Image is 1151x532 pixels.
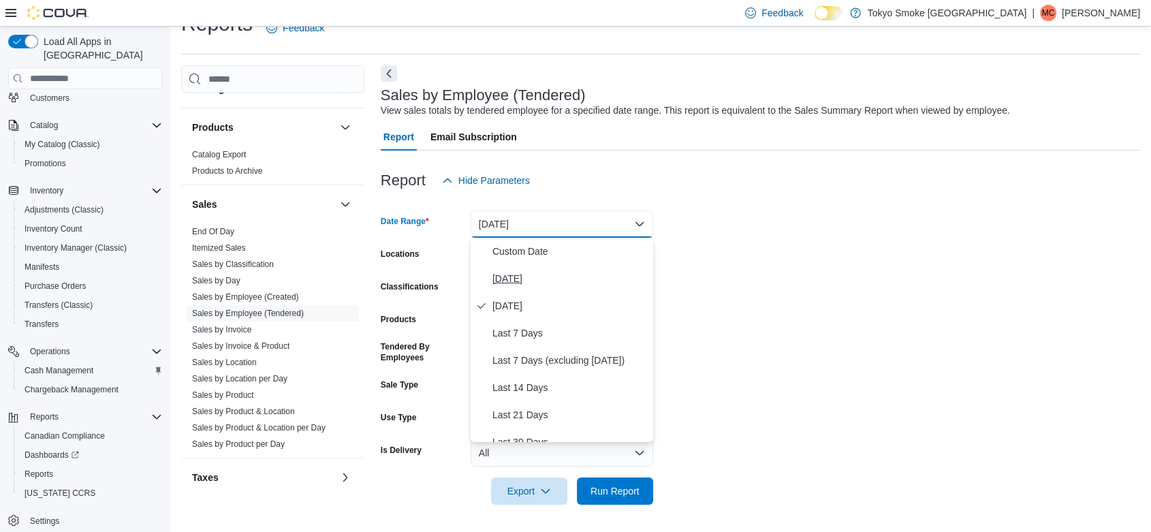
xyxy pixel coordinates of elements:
span: Transfers (Classic) [19,297,162,313]
span: Sales by Employee (Created) [192,292,299,302]
a: Cash Management [19,362,99,379]
span: Washington CCRS [19,485,162,501]
p: | [1032,5,1035,21]
button: Taxes [337,469,353,486]
span: Inventory Manager (Classic) [25,242,127,253]
span: Load All Apps in [GEOGRAPHIC_DATA] [38,35,162,62]
a: Adjustments (Classic) [19,202,109,218]
span: Adjustments (Classic) [25,204,104,215]
label: Classifications [381,281,439,292]
h3: Sales by Employee (Tendered) [381,87,586,104]
a: [US_STATE] CCRS [19,485,101,501]
a: Settings [25,513,65,529]
span: Feedback [761,6,803,20]
a: Sales by Invoice [192,325,251,334]
span: My Catalog (Classic) [19,136,162,153]
span: Last 21 Days [492,407,648,423]
a: Inventory Count [19,221,88,237]
button: Run Report [577,478,653,505]
label: Sale Type [381,379,418,390]
span: Cash Management [19,362,162,379]
button: Transfers (Classic) [14,296,168,315]
span: Sales by Product & Location [192,406,295,417]
span: Last 7 Days [492,325,648,341]
label: Use Type [381,412,416,423]
span: Customers [30,93,69,104]
a: Dashboards [14,445,168,465]
label: Tendered By Employees [381,341,465,363]
span: End Of Day [192,226,234,237]
button: Manifests [14,257,168,277]
span: Last 30 Days [492,434,648,450]
button: Customers [3,87,168,107]
span: Manifests [19,259,162,275]
span: Chargeback Management [25,384,119,395]
button: Inventory Manager (Classic) [14,238,168,257]
span: Sales by Product [192,390,254,401]
button: Reports [14,465,168,484]
button: Inventory Count [14,219,168,238]
button: Sales [192,198,334,211]
span: Reports [30,411,59,422]
span: Sales by Invoice & Product [192,341,289,351]
span: Last 14 Days [492,379,648,396]
a: Itemized Sales [192,243,246,253]
a: Sales by Employee (Tendered) [192,309,304,318]
span: Catalog Export [192,149,246,160]
button: Hide Parameters [437,167,535,194]
button: Promotions [14,154,168,173]
span: Report [383,123,414,151]
span: Inventory [25,183,162,199]
p: Tokyo Smoke [GEOGRAPHIC_DATA] [868,5,1027,21]
button: Cash Management [14,361,168,380]
button: Operations [3,342,168,361]
span: Canadian Compliance [25,431,105,441]
span: Purchase Orders [19,278,162,294]
a: Chargeback Management [19,381,124,398]
span: [DATE] [492,298,648,314]
span: Transfers (Classic) [25,300,93,311]
span: Reports [25,409,162,425]
button: Reports [25,409,64,425]
span: [DATE] [492,270,648,287]
a: Feedback [261,14,330,42]
a: Promotions [19,155,72,172]
h3: Report [381,172,426,189]
a: Sales by Product & Location [192,407,295,416]
h3: Products [192,121,234,134]
label: Is Delivery [381,445,422,456]
div: View sales totals by tendered employee for a specified date range. This report is equivalent to t... [381,104,1010,118]
a: My Catalog (Classic) [19,136,106,153]
span: Run Report [590,484,640,498]
span: Promotions [25,158,66,169]
span: Operations [25,343,162,360]
a: Sales by Employee (Created) [192,292,299,302]
button: Inventory [3,181,168,200]
a: Sales by Classification [192,260,274,269]
a: End Of Day [192,227,234,236]
span: Itemized Sales [192,242,246,253]
button: Transfers [14,315,168,334]
span: Products to Archive [192,166,262,176]
label: Products [381,314,416,325]
button: [US_STATE] CCRS [14,484,168,503]
button: Products [337,119,353,136]
span: Email Subscription [430,123,517,151]
button: Catalog [25,117,63,134]
button: Adjustments (Classic) [14,200,168,219]
button: All [471,439,653,467]
h3: Sales [192,198,217,211]
h3: Taxes [192,471,219,484]
span: Canadian Compliance [19,428,162,444]
span: [US_STATE] CCRS [25,488,95,499]
button: Products [192,121,334,134]
p: [PERSON_NAME] [1062,5,1140,21]
button: Export [491,478,567,505]
a: Customers [25,90,75,106]
span: Sales by Location [192,357,257,368]
span: Chargeback Management [19,381,162,398]
button: Purchase Orders [14,277,168,296]
button: Sales [337,196,353,213]
label: Date Range [381,216,429,227]
button: Reports [3,407,168,426]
